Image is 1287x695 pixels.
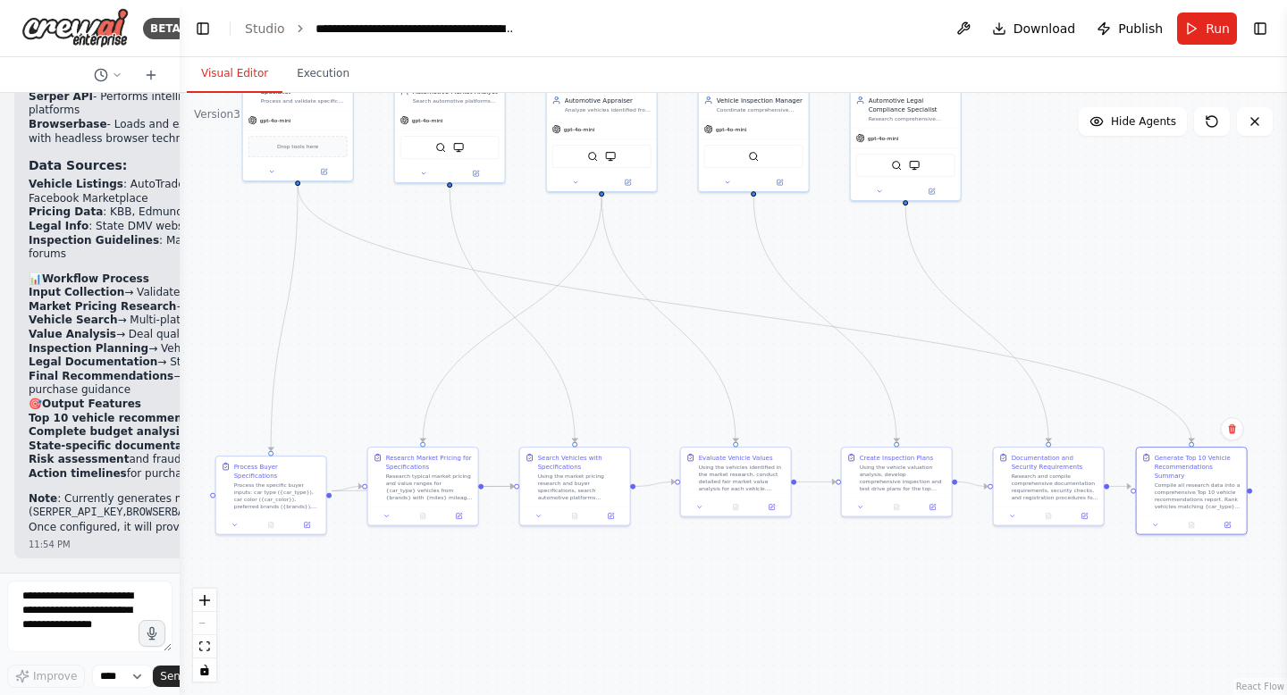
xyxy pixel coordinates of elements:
div: Automotive AppraiserAnalyze vehicles identified from market research and provide accurate fair ma... [546,89,658,192]
strong: Output Features [42,398,141,410]
span: Publish [1118,20,1163,38]
g: Edge from 6f2217be-ffe0-4ec3-9450-193322f2de9c to c2c31ce9-53f0-4901-bd81-bf13895c82d9 [901,205,1053,442]
code: SERPER_API_KEY [33,507,123,519]
li: - Performs intelligent web searches across automotive platforms [29,90,401,118]
span: Improve [33,669,77,683]
button: No output available [404,511,442,522]
button: toggle interactivity [193,658,216,682]
button: Switch to previous chat [87,64,130,86]
img: BrowserbaseLoadTool [453,142,464,153]
img: BrowserbaseLoadTool [909,160,920,171]
span: gpt-4o-mini [868,135,899,142]
g: Edge from e7290acc-3268-42c6-984c-ad87f72a7b95 to 55348356-914d-44f3-976b-e6c5da0e0e00 [484,481,514,490]
button: No output available [252,520,290,531]
g: Edge from 234fd74c-2875-4600-a050-b150ea76e5eb to e7290acc-3268-42c6-984c-ad87f72a7b95 [332,481,362,495]
button: Send [153,666,208,687]
div: Process Buyer SpecificationsProcess the specific buyer inputs: car type ({car_type}), car color (... [215,456,327,535]
strong: Legal Documentation [29,356,157,368]
div: Search Vehicles with Specifications [538,453,625,471]
div: Search automotive platforms for {car_type} vehicles in {car_color} from {brands}, with {miles} mi... [413,97,500,105]
li: and fraud prevention measures [29,453,401,467]
span: Hide Agents [1111,114,1176,129]
p: : Currently generates mock data due to missing API keys ( , , ). Once configured, it will provide... [29,492,401,535]
div: Create Inspection Plans [860,453,933,462]
strong: Complete budget analysis [29,425,186,438]
h2: 📊 [29,272,401,287]
div: Using the vehicle valuation analysis, develop comprehensive inspection and test drive plans for t... [860,464,946,492]
nav: breadcrumb [245,20,517,38]
div: Version 3 [194,107,240,121]
div: Research Market Pricing for Specifications [386,453,473,471]
li: including taxes and hidden fees [29,425,401,440]
button: Hide left sidebar [190,16,215,41]
div: Create Inspection PlansUsing the vehicle valuation analysis, develop comprehensive inspection and... [841,447,953,517]
div: Evaluate Vehicle ValuesUsing the vehicles identified in the market research, conduct detailed fai... [680,447,792,517]
button: Delete node [1221,417,1244,440]
div: 11:54 PM [29,538,401,551]
strong: Final Recommendations [29,370,173,382]
div: Automotive Legal Compliance Specialist [869,96,955,113]
code: BROWSERBASE_API_KEY [126,507,248,519]
li: → Multi-platform search with real links [29,314,401,328]
img: Logo [21,8,129,48]
div: Vehicle Inspection Manager [717,96,803,105]
button: Open in side panel [906,186,957,197]
button: Improve [7,665,85,688]
strong: Risk assessment [29,453,129,465]
g: Edge from 6167befa-d415-4974-be9e-c594265eaac3 to c2c31ce9-53f0-4901-bd81-bf13895c82d9 [957,477,988,490]
div: Research typical market pricing and value ranges for {car_type} vehicles from {brands} with {mile... [386,473,473,501]
strong: Serper API [29,90,93,103]
button: Open in side panel [291,520,322,531]
li: → Vehicle-specific checklists [29,342,401,356]
div: Documentation and Security Requirements [1012,453,1098,471]
div: Customer Requirements Specialist [261,78,348,96]
g: Edge from 141e57b7-8b50-4dd6-87ab-7dde2139853e to 234fd74c-2875-4600-a050-b150ea76e5eb [266,186,302,451]
span: gpt-4o-mini [412,117,443,124]
div: Process and validate specific buyer inputs: car type ({car_type}), car color ({car_color}), prefe... [261,97,348,105]
div: Documentation and Security RequirementsResearch and compile comprehensive documentation requireme... [993,447,1105,526]
div: Automotive Appraiser [565,96,652,105]
g: Edge from 6961e534-075c-4a8c-a3cd-062a48c0b0d3 to 6167befa-d415-4974-be9e-c594265eaac3 [749,197,901,442]
button: zoom in [193,589,216,612]
strong: Data Sources: [29,158,127,172]
span: gpt-4o-mini [716,126,747,133]
g: Edge from 234fd74c-2875-4600-a050-b150ea76e5eb to 55348356-914d-44f3-976b-e6c5da0e0e00 [332,481,514,495]
strong: Value Analysis [29,328,116,340]
li: : Manufacturer resources, automotive forums [29,234,401,262]
li: : KBB, Edmunds, local market comparisons [29,205,401,220]
div: Search Vehicles with SpecificationsUsing the market pricing research and buyer specifications, se... [519,447,631,526]
button: Start a new chat [137,64,165,86]
g: Edge from e7835928-c9b1-4553-800c-d9f8cacbb1c6 to 55348356-914d-44f3-976b-e6c5da0e0e00 [445,188,579,442]
li: - Loads and extracts content from dynamic websites with headless browser technology [29,118,401,146]
button: Visual Editor [187,55,282,93]
button: Execution [282,55,364,93]
button: Run [1177,13,1237,45]
button: Open in side panel [754,177,805,188]
div: Vehicle Inspection ManagerCoordinate comprehensive vehicle inspections by creating vehicle-specif... [698,89,810,192]
span: Send [160,669,187,683]
button: Publish [1089,13,1170,45]
button: No output available [878,502,915,513]
img: BrowserbaseLoadTool [605,151,616,162]
button: No output available [1173,520,1210,531]
button: Open in side panel [756,502,786,513]
button: Download [985,13,1083,45]
img: SerperDevTool [435,142,446,153]
div: Generate Top 10 Vehicle Recommendations Summary [1155,453,1241,480]
li: → Validates 9 user preference fields [29,286,401,300]
div: BETA [143,18,188,39]
div: Generate Top 10 Vehicle Recommendations SummaryCompile all research data into a comprehensive Top... [1136,447,1248,535]
li: checklists and DMV procedures [29,440,401,454]
g: Edge from c2c31ce9-53f0-4901-bd81-bf13895c82d9 to bbce2105-978f-4767-9d9b-e8e8deca7126 [1109,481,1131,490]
g: Edge from e77eafe8-2c92-4fc6-ba4e-28f9059e5a04 to 6167befa-d415-4974-be9e-c594265eaac3 [796,477,836,486]
span: gpt-4o-mini [564,126,595,133]
li: → Top 10 ranked vehicles with complete purchase guidance [29,370,401,398]
strong: Note [29,492,57,505]
button: Open in side panel [917,502,947,513]
button: Show right sidebar [1248,16,1273,41]
g: Edge from 8ccb7248-c2be-4c9e-a4b1-fddc0cbf57ab to e77eafe8-2c92-4fc6-ba4e-28f9059e5a04 [597,197,740,442]
a: Studio [245,21,285,36]
span: gpt-4o-mini [260,117,291,124]
button: Open in side panel [1069,511,1099,522]
g: Edge from 8ccb7248-c2be-4c9e-a4b1-fddc0cbf57ab to e7290acc-3268-42c6-984c-ad87f72a7b95 [418,197,606,442]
